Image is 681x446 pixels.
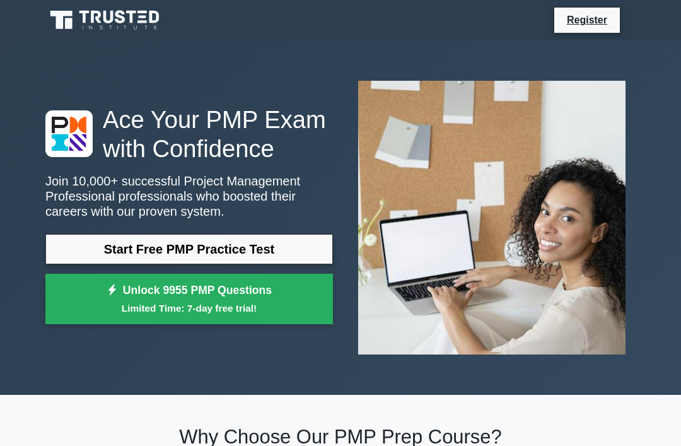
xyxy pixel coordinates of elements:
a: Unlock 9955 PMP QuestionsLimited Time: 7-day free trial! [45,274,333,324]
small: Limited Time: 7-day free trial! [61,301,317,315]
p: Join 10,000+ successful Project Management Professional professionals who boosted their careers w... [45,173,333,219]
a: Start Free PMP Practice Test [45,234,333,264]
h1: Ace Your PMP Exam with Confidence [45,105,333,163]
a: Register [559,12,615,28]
